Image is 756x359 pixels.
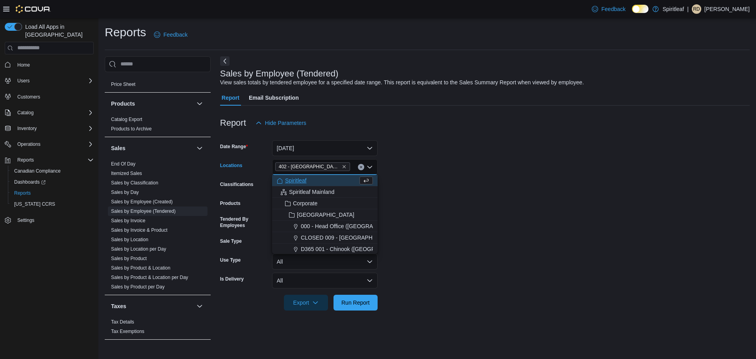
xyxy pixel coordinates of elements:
button: Pricing [195,64,204,73]
span: Spiritleaf Mainland [289,188,334,196]
div: Ravi D [692,4,701,14]
h3: Report [220,118,246,128]
p: [PERSON_NAME] [704,4,750,14]
button: [US_STATE] CCRS [8,199,97,210]
span: Sales by Employee (Created) [111,199,173,205]
span: Catalog [14,108,94,117]
span: Operations [17,141,41,147]
span: Sales by Product & Location per Day [111,274,188,281]
button: Products [195,99,204,108]
button: Corporate [272,198,378,209]
span: Customers [14,92,94,102]
span: Reports [14,190,31,196]
button: Catalog [14,108,37,117]
label: Locations [220,162,243,169]
span: Itemized Sales [111,170,142,177]
button: Users [2,75,97,86]
span: Inventory [17,125,37,132]
span: RD [693,4,700,14]
button: CLOSED 009 - [GEOGRAPHIC_DATA]. [272,232,378,244]
button: Taxes [195,301,204,311]
button: Clear input [358,164,364,170]
div: Taxes [105,317,211,339]
button: Canadian Compliance [8,166,97,177]
button: Next [220,56,230,66]
a: Tax Exemptions [111,329,145,334]
span: Report [222,90,239,106]
a: End Of Day [111,161,135,167]
a: Sales by Classification [111,180,158,186]
span: Customers [17,94,40,100]
button: Operations [14,140,44,149]
span: Canadian Compliance [14,168,61,174]
button: D365 001 - Chinook ([GEOGRAPHIC_DATA]) [272,244,378,255]
button: 000 - Head Office ([GEOGRAPHIC_DATA]) [272,221,378,232]
span: D365 001 - Chinook ([GEOGRAPHIC_DATA]) [301,245,412,253]
a: Sales by Invoice & Product [111,227,167,233]
label: Use Type [220,257,241,263]
button: Sales [111,144,193,152]
a: Reports [11,188,34,198]
span: Sales by Location [111,236,148,243]
a: [US_STATE] CCRS [11,199,58,209]
a: Sales by Product & Location per Day [111,275,188,280]
a: Sales by Employee (Tendered) [111,208,176,214]
span: Users [17,78,30,84]
span: Settings [17,217,34,223]
button: Inventory [14,124,40,133]
a: Home [14,60,33,70]
button: Products [111,100,193,108]
a: Dashboards [8,177,97,188]
button: Hide Parameters [252,115,309,131]
button: Run Report [334,295,378,311]
label: Classifications [220,181,254,188]
a: Sales by Employee (Created) [111,199,173,205]
a: Sales by Location per Day [111,246,166,252]
button: Users [14,76,33,86]
span: Reports [14,155,94,165]
a: Dashboards [11,177,49,187]
span: Home [14,60,94,70]
span: Corporate [293,199,317,207]
span: 000 - Head Office ([GEOGRAPHIC_DATA]) [301,222,406,230]
button: Remove 402 - Polo Park (Winnipeg) from selection in this group [342,164,346,169]
label: Sale Type [220,238,242,244]
a: Itemized Sales [111,171,142,176]
a: Feedback [589,1,628,17]
a: Settings [14,216,37,225]
button: Home [2,59,97,71]
a: Feedback [151,27,191,43]
nav: Complex example [5,56,94,247]
span: Inventory [14,124,94,133]
button: [GEOGRAPHIC_DATA] [272,209,378,221]
span: Sales by Product per Day [111,284,165,290]
span: 402 - Polo Park (Winnipeg) [275,162,350,171]
span: Spiritleaf [285,177,306,184]
label: Date Range [220,143,248,150]
a: Products to Archive [111,126,152,132]
input: Dark Mode [632,5,649,13]
p: Spiritleaf [663,4,684,14]
button: All [272,273,378,288]
span: Operations [14,140,94,149]
span: Catalog Export [111,116,142,123]
div: View sales totals by tendered employee for a specified date range. This report is equivalent to t... [220,78,584,87]
button: Catalog [2,107,97,118]
button: Spiritleaf Mainland [272,186,378,198]
a: Customers [14,92,43,102]
span: Run Report [341,299,370,307]
span: 402 - [GEOGRAPHIC_DATA] ([GEOGRAPHIC_DATA]) [279,163,340,171]
button: Customers [2,91,97,102]
img: Cova [16,5,51,13]
span: Dashboards [14,179,46,185]
button: Inventory [2,123,97,134]
span: Price Sheet [111,81,135,87]
span: Tax Details [111,319,134,325]
h3: Sales by Employee (Tendered) [220,69,339,78]
span: Users [14,76,94,86]
button: Close list of options [367,164,373,170]
span: CLOSED 009 - [GEOGRAPHIC_DATA]. [301,234,398,242]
